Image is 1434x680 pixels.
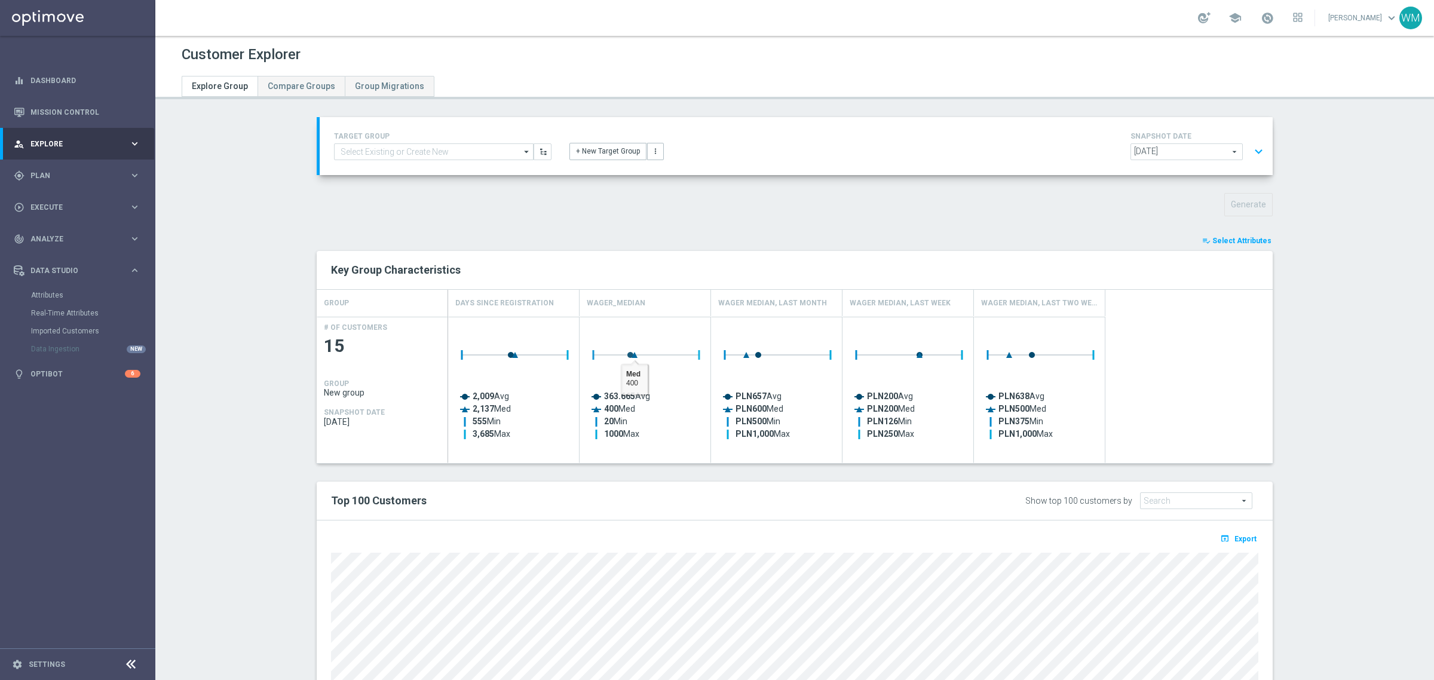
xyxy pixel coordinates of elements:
button: playlist_add_check Select Attributes [1201,234,1273,247]
span: keyboard_arrow_down [1385,11,1398,24]
button: more_vert [647,143,664,160]
button: person_search Explore keyboard_arrow_right [13,139,141,149]
text: Avg [736,391,782,401]
i: keyboard_arrow_right [129,170,140,181]
input: Select Existing or Create New [334,143,534,160]
tspan: PLN500 [736,416,767,426]
text: Avg [604,391,650,401]
h2: Top 100 Customers [331,494,865,508]
a: Imported Customers [31,326,124,336]
text: Min [998,416,1043,426]
text: Max [998,429,1053,439]
i: settings [12,659,23,670]
h4: Wager Median, Last Month [718,293,827,314]
a: Dashboard [30,65,140,96]
i: open_in_browser [1220,534,1233,543]
button: Mission Control [13,108,141,117]
div: Attributes [31,286,154,304]
text: Med [998,404,1046,413]
h4: Wager Median, Last Two Weeks [981,293,1098,314]
a: Settings [29,661,65,668]
h4: # OF CUSTOMERS [324,323,387,332]
i: keyboard_arrow_right [129,201,140,213]
i: equalizer [14,75,24,86]
text: Min [604,416,627,426]
h2: Key Group Characteristics [331,263,1258,277]
tspan: 555 [473,416,487,426]
div: Imported Customers [31,322,154,340]
text: Min [473,416,501,426]
h4: TARGET GROUP [334,132,551,140]
i: track_changes [14,234,24,244]
i: arrow_drop_down [521,144,533,160]
div: Explore [14,139,129,149]
div: 6 [125,370,140,378]
button: open_in_browser Export [1218,531,1258,546]
i: person_search [14,139,24,149]
tspan: PLN1,000 [736,429,774,439]
h1: Customer Explorer [182,46,301,63]
tspan: PLN1,000 [998,429,1037,439]
button: play_circle_outline Execute keyboard_arrow_right [13,203,141,212]
text: Min [736,416,780,426]
span: 2025-08-31 [324,417,441,427]
div: Plan [14,170,129,181]
text: Med [604,404,635,413]
div: equalizer Dashboard [13,76,141,85]
a: Optibot [30,358,125,390]
h4: WAGER_MEDIAN [587,293,645,314]
h4: Wager Median, Last Week [850,293,951,314]
span: Analyze [30,235,129,243]
span: Explore Group [192,81,248,91]
button: track_changes Analyze keyboard_arrow_right [13,234,141,244]
div: gps_fixed Plan keyboard_arrow_right [13,171,141,180]
text: Max [473,429,510,439]
i: keyboard_arrow_right [129,138,140,149]
i: gps_fixed [14,170,24,181]
span: Plan [30,172,129,179]
i: playlist_add_check [1202,237,1211,245]
button: Generate [1224,193,1273,216]
div: NEW [127,345,146,353]
tspan: PLN200 [867,391,898,401]
div: Show top 100 customers by [1025,496,1132,506]
div: Dashboard [14,65,140,96]
button: expand_more [1250,140,1267,163]
div: Press SPACE to select this row. [448,317,1105,463]
text: Min [867,416,912,426]
span: Data Studio [30,267,129,274]
tspan: 2,009 [473,391,494,401]
button: Data Studio keyboard_arrow_right [13,266,141,275]
span: Execute [30,204,129,211]
div: Optibot [14,358,140,390]
i: lightbulb [14,369,24,379]
div: Press SPACE to select this row. [317,317,448,463]
ul: Tabs [182,76,434,97]
text: Med [736,404,783,413]
a: [PERSON_NAME]keyboard_arrow_down [1327,9,1399,27]
h4: Days Since Registration [455,293,554,314]
tspan: PLN500 [998,404,1029,413]
a: Mission Control [30,96,140,128]
tspan: 2,137 [473,404,494,413]
i: keyboard_arrow_right [129,265,140,276]
a: Real-Time Attributes [31,308,124,318]
span: Compare Groups [268,81,335,91]
i: more_vert [651,147,660,155]
tspan: PLN126 [867,416,898,426]
button: + New Target Group [569,143,646,160]
span: Group Migrations [355,81,424,91]
i: keyboard_arrow_right [129,233,140,244]
button: lightbulb Optibot 6 [13,369,141,379]
tspan: 3,685 [473,429,494,439]
tspan: PLN657 [736,391,767,401]
span: Select Attributes [1212,237,1271,245]
text: Avg [867,391,913,401]
text: Med [473,404,511,413]
h4: SNAPSHOT DATE [1130,132,1268,140]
